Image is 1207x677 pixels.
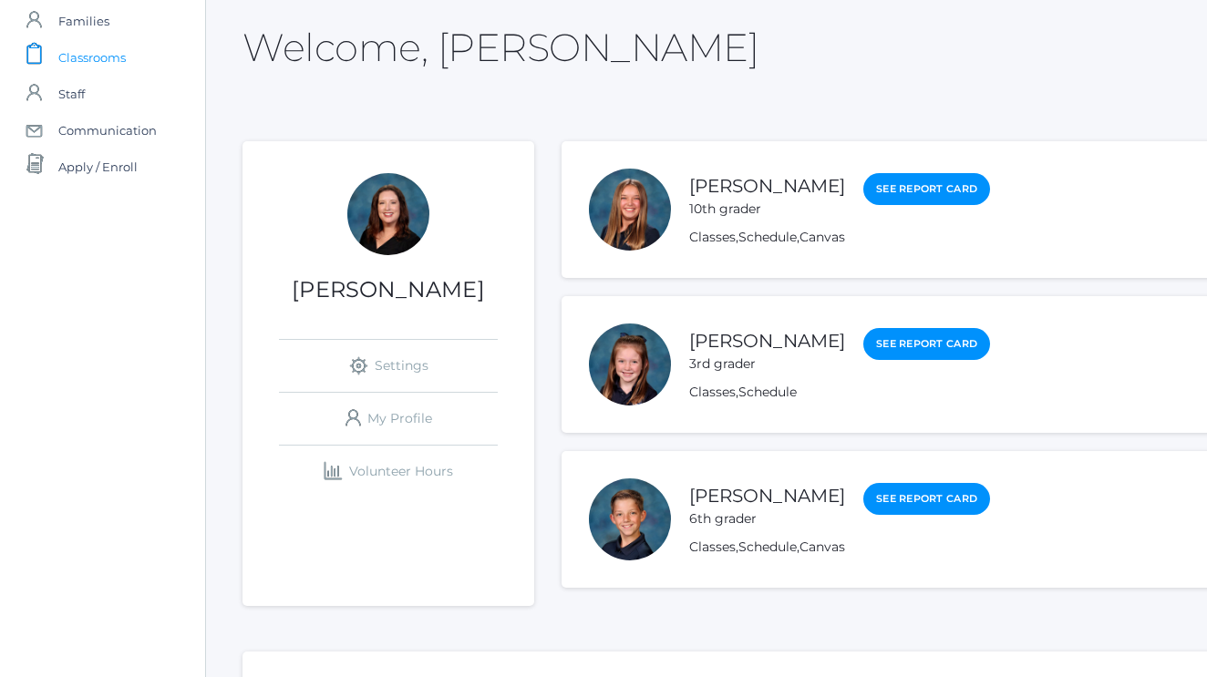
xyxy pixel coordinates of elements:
[589,323,671,405] div: Fiona Watters
[863,328,990,360] a: See Report Card
[589,169,671,251] div: Abigail Watters
[689,485,845,507] a: [PERSON_NAME]
[689,538,990,557] div: , ,
[689,384,736,400] a: Classes
[689,330,845,352] a: [PERSON_NAME]
[347,173,429,255] div: Katie Watters
[738,539,797,555] a: Schedule
[800,229,845,245] a: Canvas
[689,509,845,528] div: 6th grader
[279,446,498,497] a: Volunteer Hours
[689,175,845,197] a: [PERSON_NAME]
[58,39,126,76] span: Classrooms
[689,539,736,555] a: Classes
[738,229,797,245] a: Schedule
[689,354,845,374] div: 3rd grader
[689,229,736,245] a: Classes
[689,228,990,247] div: , ,
[800,539,845,555] a: Canvas
[589,478,671,560] div: Ian Watters
[58,149,138,185] span: Apply / Enroll
[279,340,498,392] a: Settings
[58,112,157,149] span: Communication
[242,278,534,302] h1: [PERSON_NAME]
[863,483,990,515] a: See Report Card
[58,76,85,112] span: Staff
[689,383,990,402] div: ,
[279,393,498,445] a: My Profile
[689,200,845,219] div: 10th grader
[863,173,990,205] a: See Report Card
[58,3,109,39] span: Families
[242,26,758,68] h2: Welcome, [PERSON_NAME]
[738,384,797,400] a: Schedule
